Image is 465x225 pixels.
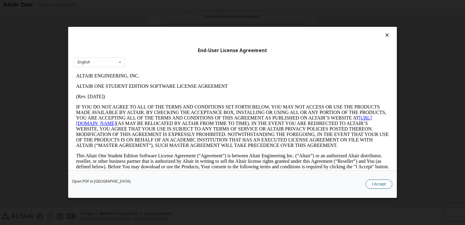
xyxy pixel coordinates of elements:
[72,180,131,184] a: Open PDF in [GEOGRAPHIC_DATA]
[2,82,315,104] p: This Altair One Student Edition Software License Agreement (“Agreement”) is between Altair Engine...
[2,2,315,8] p: ALTAIR ENGINEERING, INC.
[74,48,391,54] div: End-User License Agreement
[2,34,315,77] p: IF YOU DO NOT AGREE TO ALL OF THE TERMS AND CONDITIONS SET FORTH BELOW, YOU MAY NOT ACCESS OR USE...
[2,23,315,29] p: (Rev. [DATE])
[2,45,298,55] a: [URL][DOMAIN_NAME]
[78,60,90,64] div: English
[365,180,392,189] button: I Accept
[2,13,315,18] p: ALTAIR ONE STUDENT EDITION SOFTWARE LICENSE AGREEMENT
